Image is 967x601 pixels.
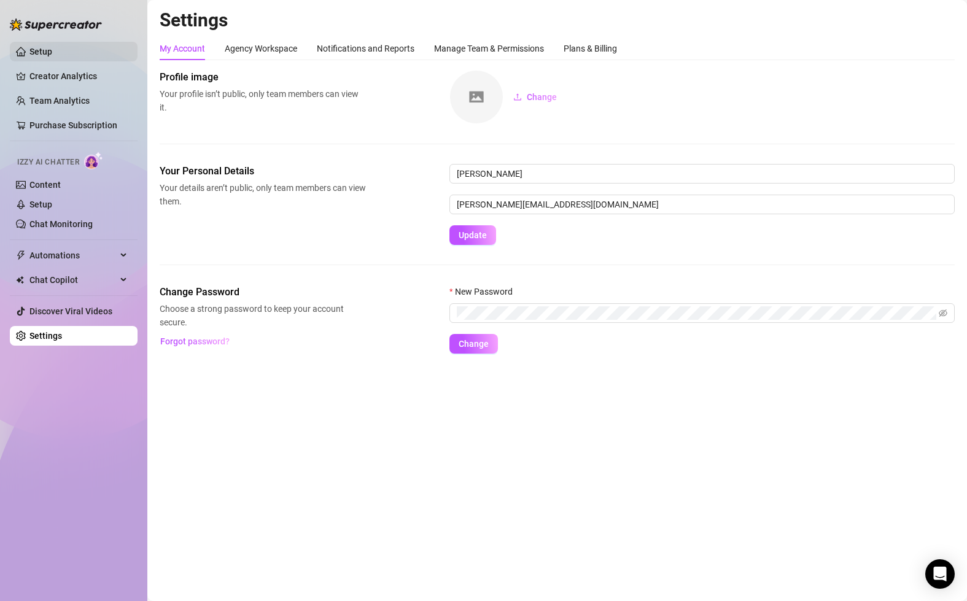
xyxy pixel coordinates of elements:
span: upload [513,93,522,101]
a: Setup [29,200,52,209]
button: Forgot password? [160,332,230,351]
input: New Password [457,306,936,320]
span: Your profile isn’t public, only team members can view it. [160,87,366,114]
span: Update [459,230,487,240]
a: Chat Monitoring [29,219,93,229]
span: Your Personal Details [160,164,366,179]
span: Your details aren’t public, only team members can view them. [160,181,366,208]
span: thunderbolt [16,250,26,260]
span: Profile image [160,70,366,85]
span: Change [459,339,489,349]
span: Automations [29,246,117,265]
a: Purchase Subscription [29,120,117,130]
button: Update [449,225,496,245]
span: Izzy AI Chatter [17,157,79,168]
a: Settings [29,331,62,341]
div: Notifications and Reports [317,42,414,55]
span: eye-invisible [939,309,947,317]
div: Manage Team & Permissions [434,42,544,55]
img: square-placeholder.png [450,71,503,123]
input: Enter new email [449,195,955,214]
img: logo-BBDzfeDw.svg [10,18,102,31]
a: Creator Analytics [29,66,128,86]
span: Choose a strong password to keep your account secure. [160,302,366,329]
a: Setup [29,47,52,56]
div: Plans & Billing [564,42,617,55]
span: Change [527,92,557,102]
img: AI Chatter [84,152,103,169]
button: Change [449,334,498,354]
span: Forgot password? [160,336,230,346]
span: Chat Copilot [29,270,117,290]
img: Chat Copilot [16,276,24,284]
div: Open Intercom Messenger [925,559,955,589]
button: Change [503,87,567,107]
div: Agency Workspace [225,42,297,55]
div: My Account [160,42,205,55]
a: Team Analytics [29,96,90,106]
a: Discover Viral Videos [29,306,112,316]
input: Enter name [449,164,955,184]
h2: Settings [160,9,955,32]
a: Content [29,180,61,190]
span: Change Password [160,285,366,300]
label: New Password [449,285,521,298]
